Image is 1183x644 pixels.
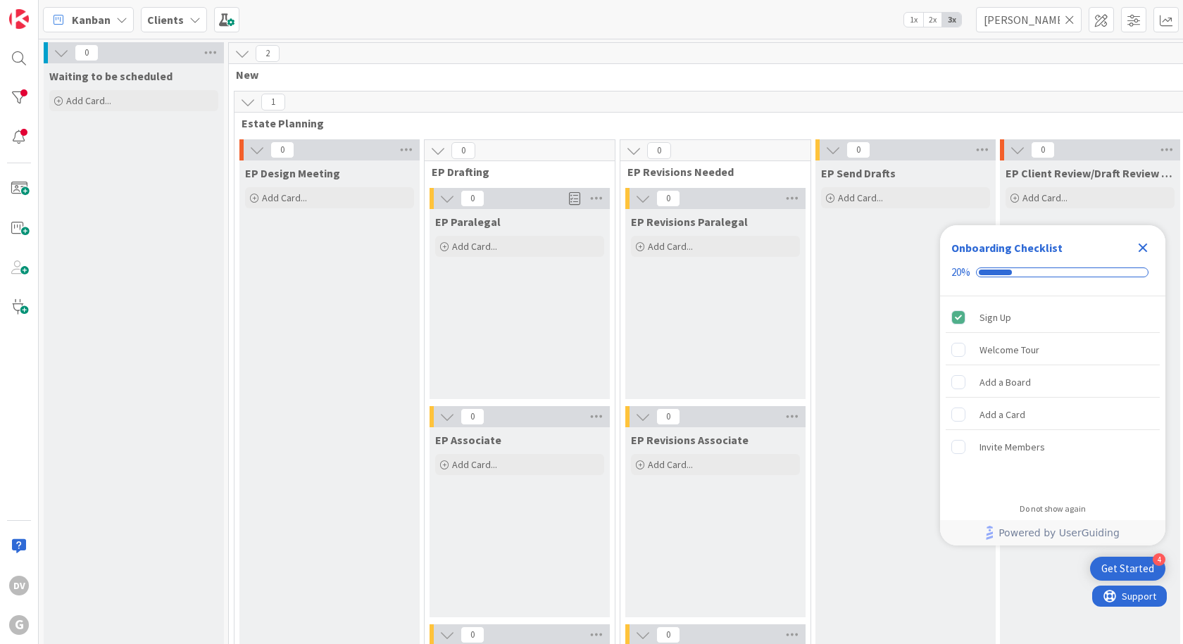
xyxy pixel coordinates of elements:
[256,45,280,62] span: 2
[452,240,497,253] span: Add Card...
[66,94,111,107] span: Add Card...
[1031,141,1055,158] span: 0
[946,334,1160,365] div: Welcome Tour is incomplete.
[951,266,1154,279] div: Checklist progress: 20%
[951,239,1063,256] div: Onboarding Checklist
[631,215,748,229] span: EP Revisions Paralegal
[461,626,484,643] span: 0
[1022,191,1068,204] span: Add Card...
[147,13,184,27] b: Clients
[940,520,1165,545] div: Footer
[946,302,1160,333] div: Sign Up is complete.
[30,2,64,19] span: Support
[838,191,883,204] span: Add Card...
[979,374,1031,391] div: Add a Board
[1090,557,1165,581] div: Open Get Started checklist, remaining modules: 4
[904,13,923,27] span: 1x
[647,142,671,159] span: 0
[979,341,1039,358] div: Welcome Tour
[979,406,1025,423] div: Add a Card
[9,9,29,29] img: Visit kanbanzone.com
[656,408,680,425] span: 0
[432,165,597,179] span: EP Drafting
[435,433,501,447] span: EP Associate
[9,576,29,595] div: DV
[821,166,896,180] span: EP Send Drafts
[656,626,680,643] span: 0
[1132,236,1154,259] div: Close Checklist
[946,399,1160,430] div: Add a Card is incomplete.
[72,11,111,28] span: Kanban
[923,13,942,27] span: 2x
[846,141,870,158] span: 0
[951,266,970,279] div: 20%
[1006,166,1175,180] span: EP Client Review/Draft Review Meeting
[631,433,749,447] span: EP Revisions Associate
[940,296,1165,494] div: Checklist items
[262,191,307,204] span: Add Card...
[999,524,1120,541] span: Powered by UserGuiding
[461,190,484,207] span: 0
[9,615,29,635] div: G
[946,431,1160,462] div: Invite Members is incomplete.
[940,225,1165,545] div: Checklist Container
[435,215,501,229] span: EP Paralegal
[976,7,1082,32] input: Quick Filter...
[1153,553,1165,566] div: 4
[979,309,1011,326] div: Sign Up
[451,142,475,159] span: 0
[245,166,340,180] span: EP Design Meeting
[461,408,484,425] span: 0
[270,141,294,158] span: 0
[49,69,173,83] span: Waiting to be scheduled
[656,190,680,207] span: 0
[1020,503,1086,514] div: Do not show again
[648,458,693,471] span: Add Card...
[947,520,1158,545] a: Powered by UserGuiding
[979,438,1045,455] div: Invite Members
[75,44,99,61] span: 0
[261,94,285,111] span: 1
[452,458,497,471] span: Add Card...
[627,165,793,179] span: EP Revisions Needed
[946,367,1160,398] div: Add a Board is incomplete.
[648,240,693,253] span: Add Card...
[942,13,961,27] span: 3x
[1101,562,1154,576] div: Get Started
